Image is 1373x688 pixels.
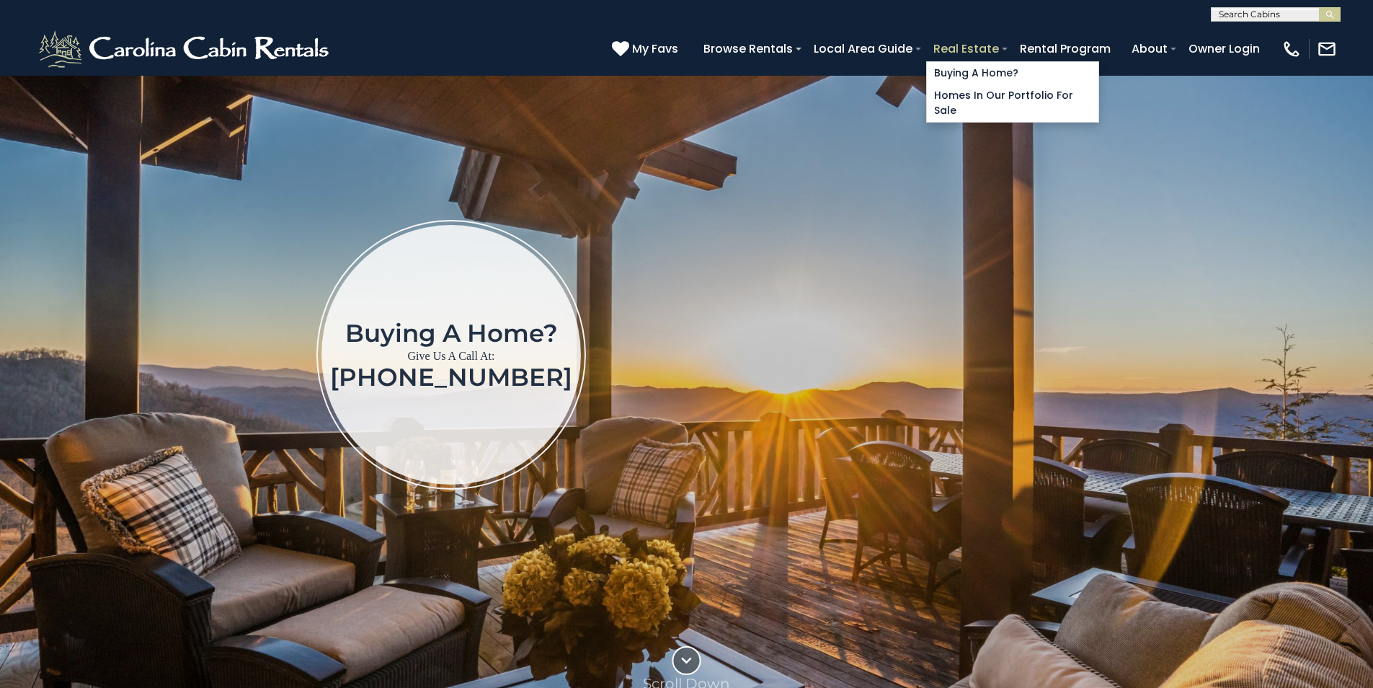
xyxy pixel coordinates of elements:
a: Rental Program [1013,36,1118,61]
img: mail-regular-white.png [1317,39,1337,59]
img: phone-regular-white.png [1281,39,1302,59]
a: Homes in Our Portfolio For Sale [927,84,1098,122]
a: My Favs [612,40,682,58]
a: About [1124,36,1175,61]
iframe: New Contact Form [818,79,1289,630]
a: Local Area Guide [807,36,920,61]
span: My Favs [632,40,678,58]
a: Owner Login [1181,36,1267,61]
a: [PHONE_NUMBER] [330,362,572,392]
p: Give Us A Call At: [330,346,572,366]
img: White-1-2.png [36,27,335,71]
a: Real Estate [926,36,1006,61]
a: Browse Rentals [696,36,800,61]
a: Buying A Home? [927,62,1098,84]
h1: Buying a home? [330,320,572,346]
